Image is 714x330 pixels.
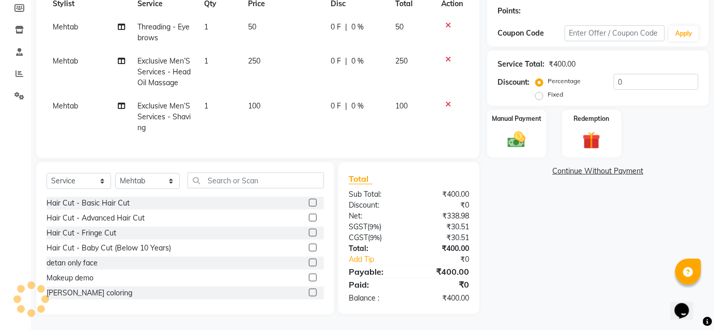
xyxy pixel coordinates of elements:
div: Hair Cut - Advanced Hair Cut [46,213,145,224]
span: 0 F [331,22,341,33]
span: CGST [349,233,368,242]
span: Mehtab [53,56,78,66]
a: Continue Without Payment [489,166,707,177]
div: Discount: [341,200,409,211]
div: ₹400.00 [409,265,477,278]
div: Service Total: [498,59,545,70]
div: ( ) [341,232,409,243]
div: ₹0 [409,200,477,211]
div: Net: [341,211,409,222]
span: Total [349,174,372,184]
div: ₹400.00 [409,189,477,200]
a: Add Tip [341,254,420,265]
span: 50 [396,22,404,32]
img: _cash.svg [502,130,531,150]
div: Makeup demo [46,273,94,284]
div: Hair Cut - Basic Hair Cut [46,198,130,209]
div: [PERSON_NAME] coloring [46,288,132,298]
div: Coupon Code [498,28,565,39]
span: 1 [204,56,208,66]
iframe: chat widget [671,289,704,320]
span: Mehtab [53,101,78,111]
span: 9% [370,233,380,242]
button: Apply [669,26,699,41]
span: 0 % [351,101,364,112]
div: ₹30.51 [409,232,477,243]
input: Enter Offer / Coupon Code [565,25,665,41]
div: Hair Cut - Fringe Cut [46,228,116,239]
div: Payable: [341,265,409,278]
label: Percentage [548,76,581,86]
span: Exclusive Men’S Services - Shaving [137,101,191,132]
label: Manual Payment [492,114,541,123]
span: | [345,56,347,67]
div: ₹0 [409,278,477,291]
span: 1 [204,101,208,111]
span: | [345,101,347,112]
span: SGST [349,222,367,231]
span: 250 [248,56,260,66]
span: 0 % [351,22,364,33]
div: Points: [498,6,521,17]
span: | [345,22,347,33]
div: ₹400.00 [549,59,576,70]
span: 100 [248,101,260,111]
input: Search or Scan [188,172,324,188]
div: ( ) [341,222,409,232]
span: 250 [396,56,408,66]
div: detan only face [46,258,98,269]
span: 9% [369,223,379,231]
span: 0 F [331,56,341,67]
div: ₹338.98 [409,211,477,222]
div: Hair Cut - Baby Cut (Below 10 Years) [46,243,171,254]
div: Paid: [341,278,409,291]
span: Threading - Eyebrows [137,22,190,42]
div: ₹400.00 [409,243,477,254]
label: Redemption [574,114,610,123]
span: 1 [204,22,208,32]
div: ₹0 [420,254,477,265]
div: Total: [341,243,409,254]
span: 0 % [351,56,364,67]
div: ₹400.00 [409,293,477,304]
span: Mehtab [53,22,78,32]
span: 100 [396,101,408,111]
span: 50 [248,22,256,32]
label: Fixed [548,90,563,99]
span: 0 F [331,101,341,112]
div: ₹30.51 [409,222,477,232]
div: Sub Total: [341,189,409,200]
div: Discount: [498,77,530,88]
span: Exclusive Men’S Services - Head Oil Massage [137,56,191,87]
div: Balance : [341,293,409,304]
img: _gift.svg [577,130,606,152]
